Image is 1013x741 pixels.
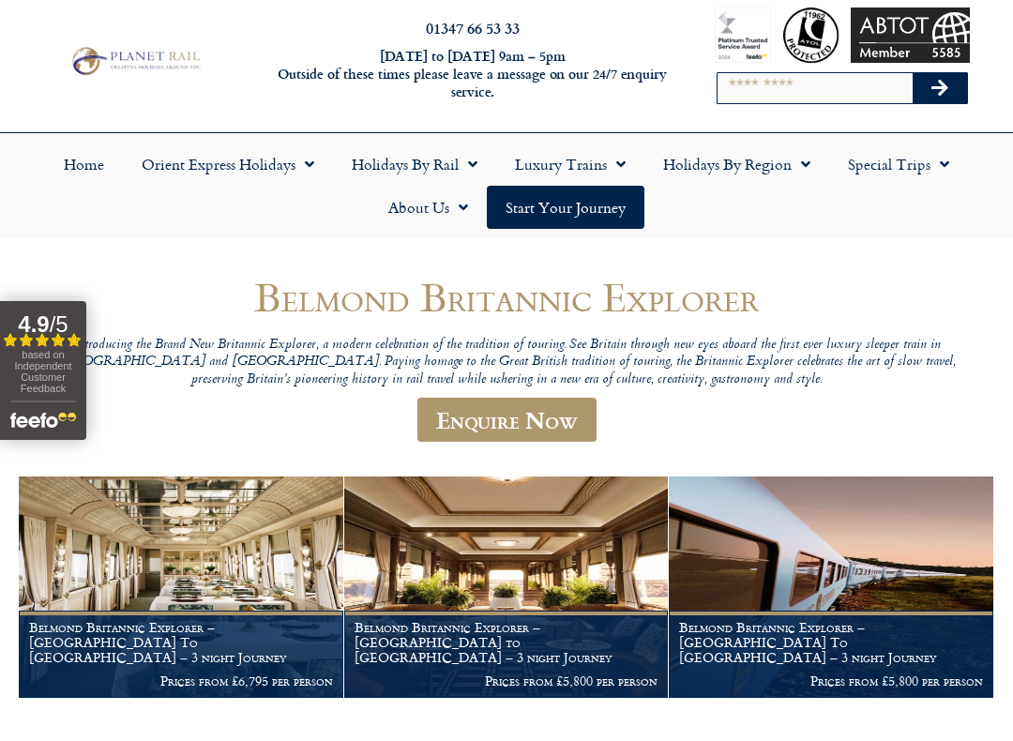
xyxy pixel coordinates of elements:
[333,143,496,186] a: Holidays by Rail
[355,673,658,688] p: Prices from £5,800 per person
[67,44,204,78] img: Planet Rail Train Holidays Logo
[344,476,670,699] a: Belmond Britannic Explorer – [GEOGRAPHIC_DATA] to [GEOGRAPHIC_DATA] – 3 night Journey Prices from...
[913,73,967,103] button: Search
[426,17,520,38] a: 01347 66 53 33
[275,48,671,100] h6: [DATE] to [DATE] 9am – 5pm Outside of these times please leave a message on our 24/7 enquiry serv...
[370,186,487,229] a: About Us
[56,337,957,389] p: Introducing the Brand New Britannic Explorer, a modern celebration of the tradition of touring. S...
[355,620,658,664] h1: Belmond Britannic Explorer – [GEOGRAPHIC_DATA] to [GEOGRAPHIC_DATA] – 3 night Journey
[669,476,994,699] a: Belmond Britannic Explorer – [GEOGRAPHIC_DATA] To [GEOGRAPHIC_DATA] – 3 night Journey Prices from...
[29,673,333,688] p: Prices from £6,795 per person
[829,143,968,186] a: Special Trips
[45,143,123,186] a: Home
[644,143,829,186] a: Holidays by Region
[56,275,957,319] h1: Belmond Britannic Explorer
[29,620,333,664] h1: Belmond Britannic Explorer – [GEOGRAPHIC_DATA] To [GEOGRAPHIC_DATA] – 3 night Journey
[679,673,983,688] p: Prices from £5,800 per person
[679,620,983,664] h1: Belmond Britannic Explorer – [GEOGRAPHIC_DATA] To [GEOGRAPHIC_DATA] – 3 night Journey
[19,476,344,699] a: Belmond Britannic Explorer – [GEOGRAPHIC_DATA] To [GEOGRAPHIC_DATA] – 3 night Journey Prices from...
[123,143,333,186] a: Orient Express Holidays
[487,186,644,229] a: Start your Journey
[496,143,644,186] a: Luxury Trains
[9,143,1004,229] nav: Menu
[417,398,597,442] a: Enquire Now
